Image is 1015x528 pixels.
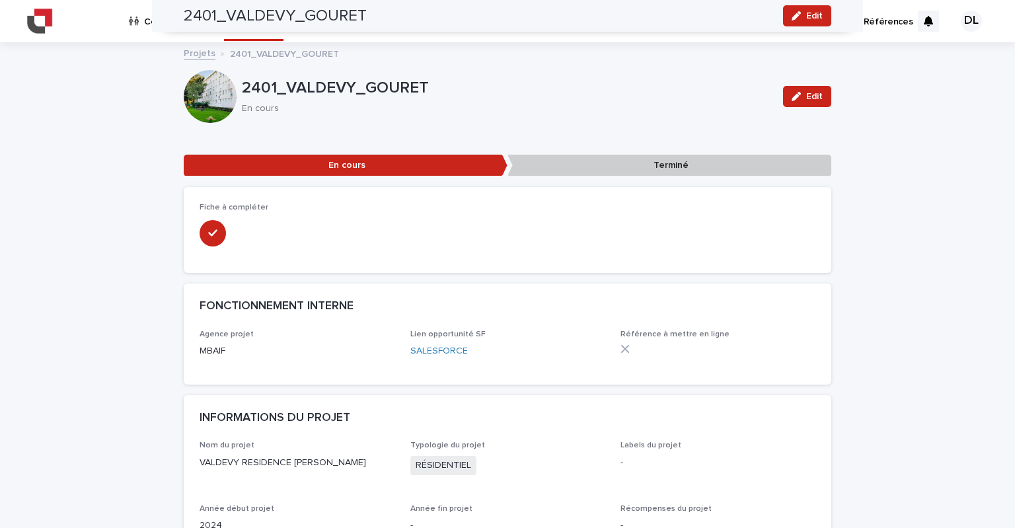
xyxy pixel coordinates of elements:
a: SALESFORCE [410,346,468,356]
a: Projets [184,45,215,60]
button: Edit [783,86,831,107]
div: DL [961,11,982,32]
p: VALDEVY RESIDENCE [PERSON_NAME] [200,456,395,470]
p: MBAIF [200,344,395,358]
span: Agence projet [200,330,254,338]
h2: FONCTIONNEMENT INTERNE [200,299,354,314]
p: Terminé [507,155,831,176]
span: Récompenses du projet [620,505,712,513]
span: Edit [806,92,823,101]
img: YiAiwBLRm2aPEWe5IFcA [26,8,53,34]
span: Nom du projet [200,441,254,449]
p: 2401_VALDEVY_GOURET [242,79,772,98]
span: Référence à mettre en ligne [620,330,730,338]
span: Année début projet [200,505,274,513]
p: 2401_VALDEVY_GOURET [230,46,339,60]
span: RÉSIDENTIEL [410,456,476,475]
span: Typologie du projet [410,441,485,449]
span: Année fin projet [410,505,472,513]
span: Lien opportunité SF [410,330,486,338]
span: Labels du projet [620,441,681,449]
span: Fiche à compléter [200,204,268,211]
h2: INFORMATIONS DU PROJET [200,411,350,426]
p: En cours [242,103,767,114]
p: - [620,456,815,470]
p: En cours [184,155,507,176]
